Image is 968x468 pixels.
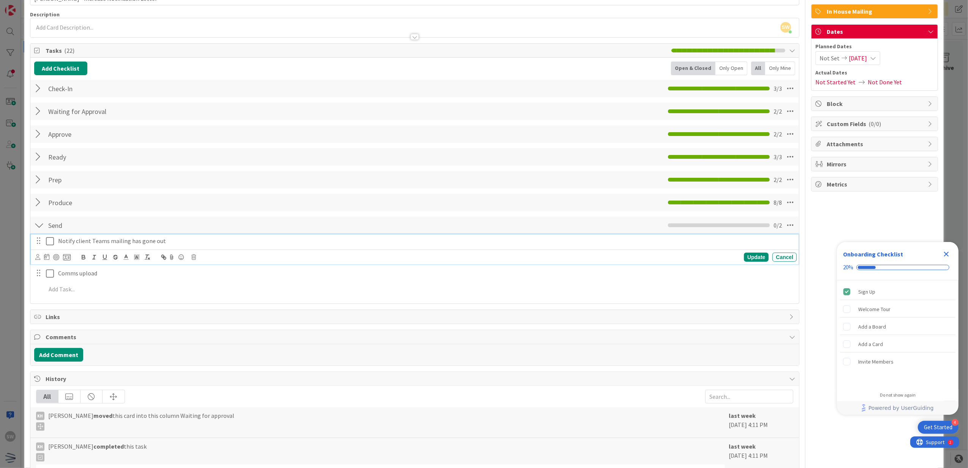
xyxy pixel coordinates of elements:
[705,390,793,403] input: Search...
[840,353,955,370] div: Invite Members is incomplete.
[48,442,147,462] span: [PERSON_NAME] this task
[837,401,959,415] div: Footer
[840,318,955,335] div: Add a Board is incomplete.
[46,104,216,118] input: Add Checklist...
[849,54,867,63] span: [DATE]
[46,127,216,141] input: Add Checklist...
[780,22,791,33] span: SW
[774,175,782,184] span: 2 / 2
[34,62,87,75] button: Add Checklist
[880,392,916,398] div: Do not show again
[843,264,952,271] div: Checklist progress: 20%
[46,173,216,187] input: Add Checklist...
[858,287,875,296] div: Sign Up
[815,69,934,77] span: Actual Dates
[868,77,902,87] span: Not Done Yet
[924,424,952,431] div: Get Started
[827,99,924,108] span: Block
[858,305,891,314] div: Welcome Tour
[837,242,959,415] div: Checklist Container
[16,1,35,10] span: Support
[46,82,216,95] input: Add Checklist...
[744,253,769,262] div: Update
[729,443,756,450] b: last week
[843,264,853,271] div: 20%
[715,62,747,75] div: Only Open
[46,196,216,209] input: Add Checklist...
[34,348,83,362] button: Add Comment
[774,198,782,207] span: 8 / 8
[827,119,924,128] span: Custom Fields
[46,150,216,164] input: Add Checklist...
[93,443,124,450] b: completed
[827,139,924,149] span: Attachments
[820,54,840,63] span: Not Set
[93,412,112,419] b: moved
[815,77,856,87] span: Not Started Yet
[815,43,934,51] span: Planned Dates
[774,84,782,93] span: 3 / 3
[36,412,44,420] div: KH
[918,421,959,434] div: Open Get Started checklist, remaining modules: 4
[671,62,715,75] div: Open & Closed
[58,269,794,278] p: Comms upload
[858,340,883,349] div: Add a Card
[827,27,924,36] span: Dates
[843,250,903,259] div: Onboarding Checklist
[30,11,60,18] span: Description
[827,7,924,16] span: In House Mailing
[841,401,955,415] a: Powered by UserGuiding
[840,301,955,318] div: Welcome Tour is incomplete.
[952,419,959,426] div: 4
[46,374,786,383] span: History
[64,47,74,54] span: ( 22 )
[46,46,668,55] span: Tasks
[774,107,782,116] span: 2 / 2
[36,443,44,451] div: KH
[772,253,797,262] div: Cancel
[36,390,58,403] div: All
[46,312,786,321] span: Links
[869,120,881,128] span: ( 0/0 )
[827,160,924,169] span: Mirrors
[39,3,41,9] div: 2
[46,218,216,232] input: Add Checklist...
[827,180,924,189] span: Metrics
[48,411,234,431] span: [PERSON_NAME] this card into this column Waiting for approval
[751,62,765,75] div: All
[869,403,934,413] span: Powered by UserGuiding
[729,411,793,434] div: [DATE] 4:11 PM
[774,221,782,230] span: 0 / 2
[840,336,955,353] div: Add a Card is incomplete.
[858,322,886,331] div: Add a Board
[58,237,794,245] p: Notify client Teams mailing has gone out
[774,130,782,139] span: 2 / 2
[940,248,952,260] div: Close Checklist
[858,357,894,366] div: Invite Members
[765,62,795,75] div: Only Mine
[774,152,782,161] span: 3 / 3
[837,280,959,387] div: Checklist items
[729,412,756,419] b: last week
[840,283,955,300] div: Sign Up is complete.
[46,332,786,342] span: Comments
